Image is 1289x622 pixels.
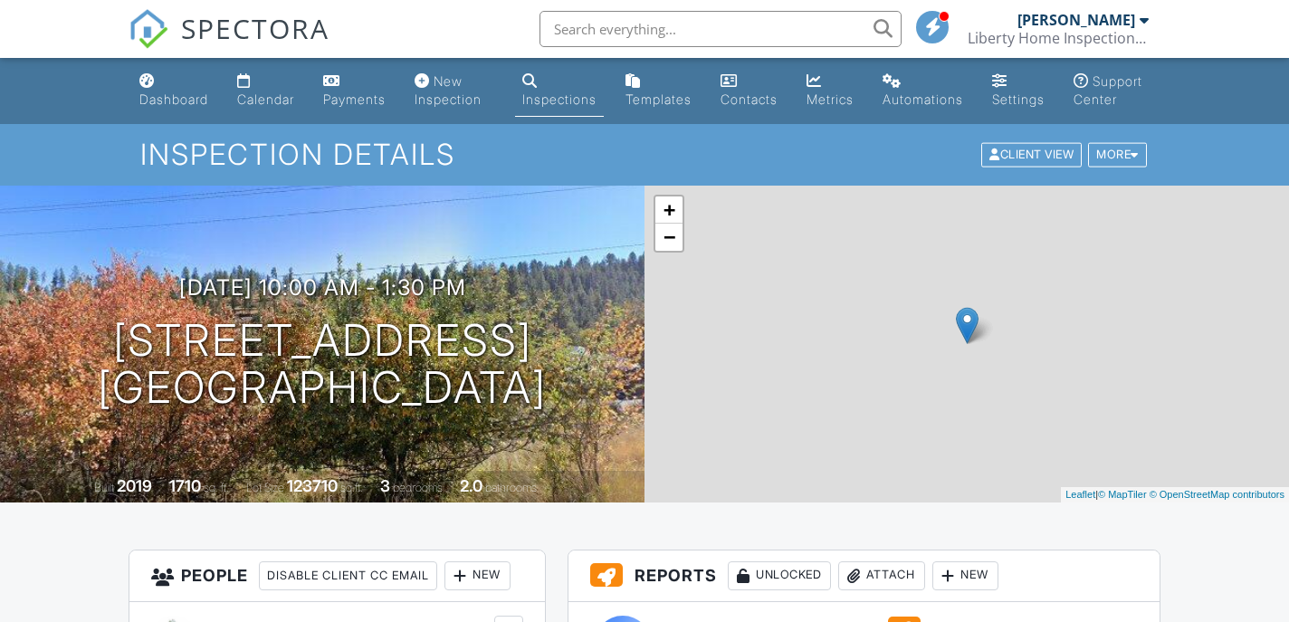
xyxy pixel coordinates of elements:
div: Dashboard [139,91,208,107]
a: Calendar [230,65,301,117]
div: New Inspection [415,73,482,107]
a: Automations (Basic) [875,65,970,117]
div: Unlocked [728,561,831,590]
div: 3 [380,476,390,495]
div: 123710 [287,476,338,495]
span: bedrooms [393,481,443,494]
div: | [1061,487,1289,502]
h3: [DATE] 10:00 am - 1:30 pm [179,275,466,300]
a: Dashboard [132,65,215,117]
a: Templates [618,65,699,117]
a: Leaflet [1065,489,1095,500]
span: sq.ft. [340,481,363,494]
a: Payments [316,65,393,117]
a: Zoom in [655,196,683,224]
a: Metrics [799,65,861,117]
a: New Inspection [407,65,500,117]
div: New [444,561,511,590]
div: Calendar [237,91,294,107]
div: Disable Client CC Email [259,561,437,590]
div: 2.0 [460,476,482,495]
div: 1710 [169,476,201,495]
div: Settings [992,91,1045,107]
a: Settings [985,65,1052,117]
span: Built [94,481,114,494]
img: The Best Home Inspection Software - Spectora [129,9,168,49]
span: bathrooms [485,481,537,494]
div: Metrics [807,91,854,107]
div: More [1088,143,1147,167]
h1: [STREET_ADDRESS] [GEOGRAPHIC_DATA] [98,317,547,413]
div: Templates [625,91,692,107]
div: Liberty Home Inspection Services [968,29,1149,47]
a: Zoom out [655,224,683,251]
div: Client View [981,143,1082,167]
div: New [932,561,998,590]
div: [PERSON_NAME] [1017,11,1135,29]
a: © OpenStreetMap contributors [1150,489,1284,500]
div: Automations [883,91,963,107]
a: Inspections [515,65,604,117]
a: Support Center [1066,65,1157,117]
a: © MapTiler [1098,489,1147,500]
div: Inspections [522,91,597,107]
h3: People [129,550,545,602]
a: Client View [979,147,1086,160]
div: Attach [838,561,925,590]
h3: Reports [568,550,1160,602]
a: SPECTORA [129,24,329,62]
span: Lot Size [246,481,284,494]
div: Contacts [721,91,778,107]
span: sq. ft. [204,481,229,494]
input: Search everything... [539,11,902,47]
span: SPECTORA [181,9,329,47]
div: Support Center [1074,73,1142,107]
a: Contacts [713,65,785,117]
h1: Inspection Details [140,139,1149,170]
div: Payments [323,91,386,107]
div: 2019 [117,476,152,495]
